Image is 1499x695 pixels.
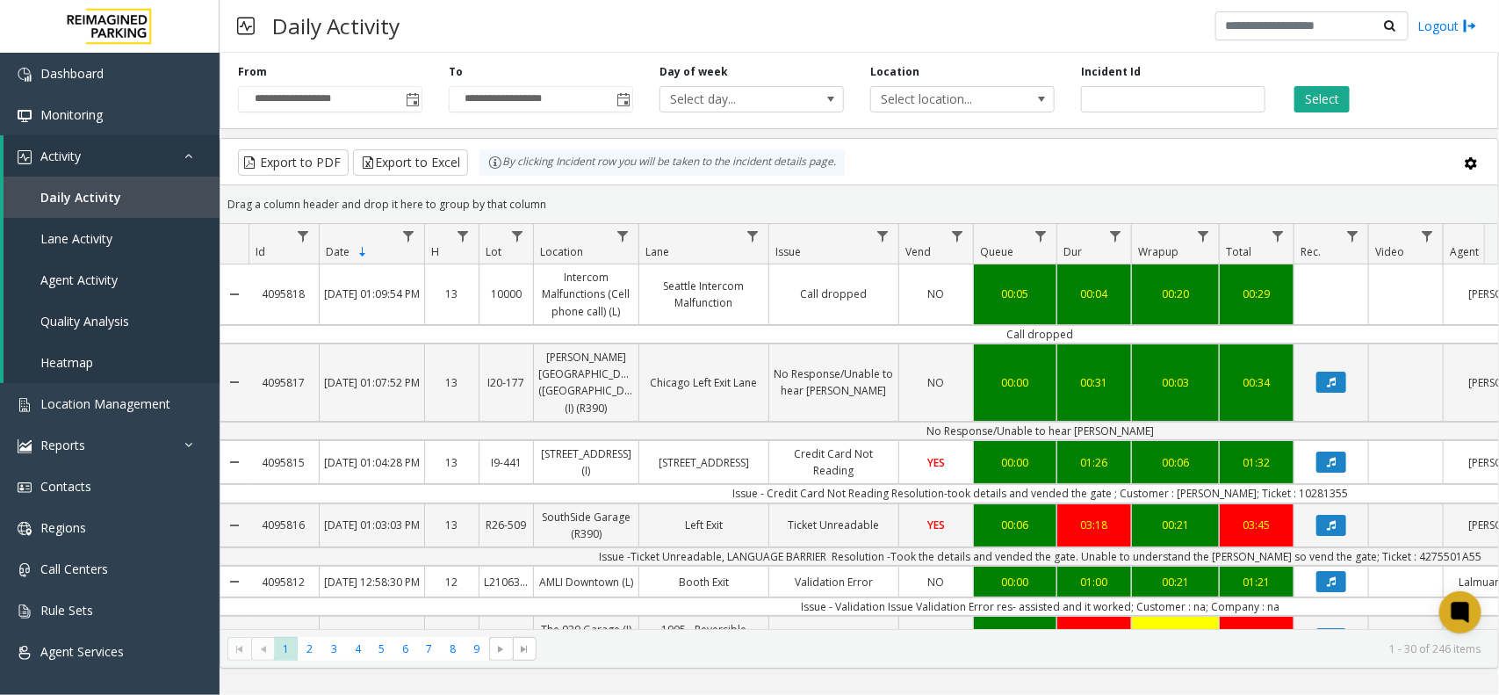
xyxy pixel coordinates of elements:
[479,149,845,176] div: By clicking Incident row you will be taken to the incident details page.
[40,313,129,329] span: Quality Analysis
[974,370,1056,395] a: 00:00
[249,512,319,538] a: 4095816
[40,519,86,536] span: Regions
[18,563,32,577] img: 'icon'
[1062,286,1127,302] div: 00:04
[613,87,632,112] span: Toggle popup
[974,512,1056,538] a: 00:06
[425,512,479,538] a: 13
[425,626,479,651] a: 12
[639,617,768,659] a: 1905 - Reversible Monthly Entry
[18,522,32,536] img: 'icon'
[425,281,479,307] a: 13
[40,230,112,247] span: Lane Activity
[978,517,1052,533] div: 00:06
[927,455,945,470] span: YES
[40,643,124,660] span: Agent Services
[1132,450,1219,475] a: 00:06
[425,370,479,395] a: 13
[220,257,249,331] a: Collapse Details
[40,65,104,82] span: Dashboard
[320,370,424,395] a: [DATE] 01:07:52 PM
[769,281,898,307] a: Call dropped
[1450,244,1479,259] span: Agent
[871,224,895,248] a: Issue Filter Menu
[1224,374,1289,391] div: 00:34
[1224,517,1289,533] div: 03:45
[356,245,370,259] span: Sortable
[441,637,465,661] span: Page 8
[256,244,265,259] span: Id
[4,342,220,383] a: Heatmap
[899,512,973,538] a: YES
[425,569,479,595] a: 12
[320,626,424,651] a: [DATE] 12:58:14 PM
[1220,281,1294,307] a: 00:29
[346,637,370,661] span: Page 4
[1341,224,1365,248] a: Rec. Filter Menu
[18,481,32,495] img: 'icon'
[494,642,508,656] span: Go to the next page
[220,337,249,428] a: Collapse Details
[220,497,249,554] a: Collapse Details
[974,281,1056,307] a: 00:05
[534,617,638,659] a: The 929 Garage (I) (R390)
[40,602,93,619] span: Rule Sets
[899,569,973,595] a: NO
[1057,281,1131,307] a: 00:04
[1226,244,1251,259] span: Total
[402,87,422,112] span: Toggle popup
[1375,244,1404,259] span: Video
[18,646,32,660] img: 'icon'
[1224,286,1289,302] div: 00:29
[425,450,479,475] a: 13
[1136,454,1214,471] div: 00:06
[1057,569,1131,595] a: 01:00
[928,286,945,301] span: NO
[249,281,319,307] a: 4095818
[769,441,898,483] a: Credit Card Not Reading
[4,259,220,300] a: Agent Activity
[1220,450,1294,475] a: 01:32
[1416,224,1439,248] a: Video Filter Menu
[1192,224,1215,248] a: Wrapup Filter Menu
[1220,512,1294,538] a: 03:45
[18,605,32,619] img: 'icon'
[928,375,945,390] span: NO
[1136,374,1214,391] div: 00:03
[1132,281,1219,307] a: 00:20
[479,626,533,651] a: I25-182
[1057,370,1131,395] a: 00:31
[451,224,475,248] a: H Filter Menu
[639,273,768,315] a: Seattle Intercom Malfunction
[393,637,417,661] span: Page 6
[40,478,91,495] span: Contacts
[639,569,768,595] a: Booth Exit
[479,450,533,475] a: I9-441
[40,271,118,288] span: Agent Activity
[1029,224,1053,248] a: Queue Filter Menu
[1417,17,1477,35] a: Logout
[741,224,765,248] a: Lane Filter Menu
[237,4,255,47] img: pageIcon
[927,518,945,532] span: YES
[978,454,1052,471] div: 00:00
[534,569,638,595] a: AMLI Downtown (L)
[488,156,502,170] img: infoIcon.svg
[534,504,638,547] a: SouthSide Garage (R390)
[980,244,1013,259] span: Queue
[1220,569,1294,595] a: 01:21
[298,637,321,661] span: Page 2
[978,286,1052,302] div: 00:05
[431,244,439,259] span: H
[899,450,973,475] a: YES
[465,637,488,661] span: Page 9
[905,244,931,259] span: Vend
[479,512,533,538] a: R26-509
[320,512,424,538] a: [DATE] 01:03:03 PM
[1224,574,1289,590] div: 01:21
[220,560,249,604] a: Collapse Details
[353,149,468,176] button: Export to Excel
[18,150,32,164] img: 'icon'
[660,87,806,112] span: Select day...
